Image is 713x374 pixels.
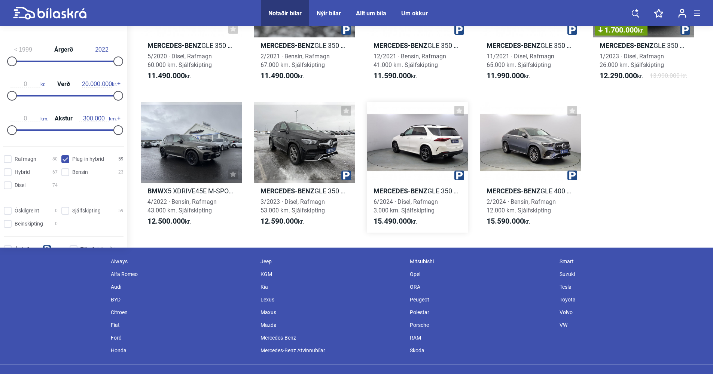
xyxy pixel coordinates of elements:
[260,53,330,68] span: 2/2021 · Bensín, Rafmagn 67.000 km. Sjálfskipting
[317,10,341,17] a: Nýir bílar
[107,268,257,280] div: Alfa Romeo
[52,181,58,189] span: 74
[260,71,298,80] b: 11.490.000
[72,155,104,163] span: Plug-in hybrid
[147,187,164,195] b: BMW
[487,198,556,214] span: 2/2024 · Bensín, Rafmagn 12.000 km. Sjálfskipting
[556,280,706,293] div: Tesla
[52,168,58,176] span: 67
[600,71,643,80] span: kr.
[480,41,581,50] h2: GLE 350 DE 4MATIC POWER
[72,207,101,215] span: Sjálfskipting
[374,217,417,226] span: kr.
[55,220,58,228] span: 0
[406,293,556,306] div: Peugeot
[374,187,427,195] b: Mercedes-Benz
[406,280,556,293] div: ORA
[118,207,124,215] span: 59
[79,115,117,122] span: km.
[367,41,468,50] h2: GLE 350 E POWER 4MATIC COUPE
[257,280,406,293] div: Kia
[82,81,117,88] span: kr.
[678,9,686,18] img: user-login.svg
[260,217,304,226] span: kr.
[356,10,386,17] a: Allt um bíla
[141,187,242,195] h2: X5 XDRIVE45E M-SPORT
[600,71,637,80] b: 12.290.000
[374,71,417,80] span: kr.
[55,81,72,87] span: Verð
[118,168,124,176] span: 23
[341,25,351,35] img: parking.png
[15,155,36,163] span: Rafmagn
[268,10,302,17] a: Notaðir bílar
[593,41,694,50] h2: GLE 350 DE 4MATIC PROGRESSIVE
[374,42,427,49] b: Mercedes-Benz
[10,115,48,122] span: km.
[406,319,556,331] div: Porsche
[15,245,40,253] span: Á staðnum
[257,331,406,344] div: Mercedes-Benz
[260,71,304,80] span: kr.
[15,220,43,228] span: Beinskipting
[374,53,446,68] span: 12/2021 · Bensín, Rafmagn 41.000 km. Sjálfskipting
[147,71,191,80] span: kr.
[454,25,464,35] img: parking.png
[401,10,428,17] a: Um okkur
[118,155,124,163] span: 59
[260,217,298,226] b: 12.590.000
[367,187,468,195] h2: GLE 350 DE 4MATIC PROGRESSIVE
[141,102,242,233] a: BMWX5 XDRIVE45E M-SPORT4/2022 · Bensín, Rafmagn43.000 km. Sjálfskipting12.500.000kr.
[598,26,644,34] span: 1.700.000
[454,171,464,180] img: parking.png
[260,187,314,195] b: Mercedes-Benz
[374,217,411,226] b: 15.490.000
[107,331,257,344] div: Ford
[556,293,706,306] div: Toyota
[107,293,257,306] div: BYD
[406,255,556,268] div: Mitsubishi
[147,71,185,80] b: 11.490.000
[367,102,468,233] a: Mercedes-BenzGLE 350 DE 4MATIC PROGRESSIVE6/2024 · Dísel, Rafmagn3.000 km. Sjálfskipting15.490.00...
[10,81,45,88] span: kr.
[487,217,524,226] b: 15.590.000
[487,217,530,226] span: kr.
[406,268,556,280] div: Opel
[556,319,706,331] div: VW
[374,198,438,214] span: 6/2024 · Dísel, Rafmagn 3.000 km. Sjálfskipting
[567,171,577,180] img: parking.png
[487,71,524,80] b: 11.990.000
[260,198,325,214] span: 3/2023 · Dísel, Rafmagn 53.000 km. Sjálfskipting
[406,344,556,357] div: Skoda
[147,217,191,226] span: kr.
[257,306,406,319] div: Maxus
[638,27,644,34] span: kr.
[374,71,411,80] b: 11.590.000
[650,71,687,80] span: 13.990.000 kr.
[487,71,530,80] span: kr.
[52,155,58,163] span: 80
[600,42,653,49] b: Mercedes-Benz
[141,41,242,50] h2: GLE 350 DE 4MATIC POWER
[80,245,107,253] span: Tilboðsbílar
[15,181,25,189] span: Dísel
[147,42,201,49] b: Mercedes-Benz
[487,187,540,195] b: Mercedes-Benz
[254,102,355,233] a: Mercedes-BenzGLE 350 DE 4MATIC PROGRESSIVE3/2023 · Dísel, Rafmagn53.000 km. Sjálfskipting12.590.0...
[147,217,185,226] b: 12.500.000
[254,187,355,195] h2: GLE 350 DE 4MATIC PROGRESSIVE
[15,168,30,176] span: Hybrid
[257,293,406,306] div: Lexus
[257,319,406,331] div: Mazda
[55,207,58,215] span: 0
[15,207,39,215] span: Óskilgreint
[257,344,406,357] div: Mercedes-Benz Atvinnubílar
[600,53,664,68] span: 1/2023 · Dísel, Rafmagn 26.000 km. Sjálfskipting
[487,42,540,49] b: Mercedes-Benz
[257,255,406,268] div: Jeep
[487,53,554,68] span: 11/2021 · Dísel, Rafmagn 65.000 km. Sjálfskipting
[680,25,690,35] img: parking.png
